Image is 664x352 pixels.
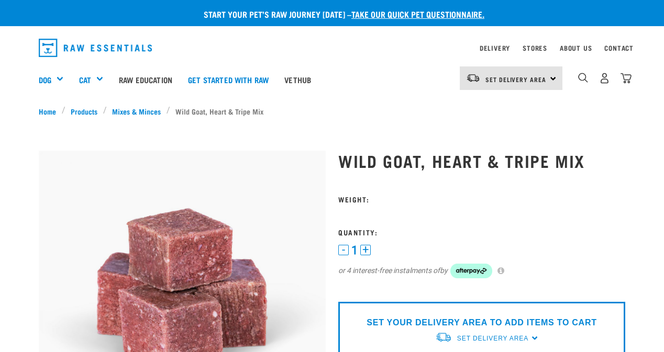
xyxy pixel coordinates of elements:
div: or 4 interest-free instalments of by [338,264,625,278]
a: Delivery [480,46,510,50]
a: take our quick pet questionnaire. [351,12,484,16]
a: Dog [39,74,51,86]
span: Set Delivery Area [485,77,546,81]
a: Raw Education [111,59,180,100]
a: Get started with Raw [180,59,276,100]
h1: Wild Goat, Heart & Tripe Mix [338,151,625,170]
img: home-icon-1@2x.png [578,73,588,83]
img: home-icon@2x.png [621,73,632,84]
a: Cat [79,74,91,86]
a: Mixes & Minces [107,106,167,117]
span: 1 [351,245,358,256]
button: + [360,245,371,255]
h3: Quantity: [338,228,625,236]
img: Raw Essentials Logo [39,39,152,57]
span: Set Delivery Area [457,335,528,342]
a: Home [39,106,62,117]
img: Afterpay [450,264,492,278]
a: Contact [604,46,634,50]
h3: Weight: [338,195,625,203]
img: van-moving.png [435,332,452,343]
a: About Us [560,46,592,50]
p: SET YOUR DELIVERY AREA TO ADD ITEMS TO CART [367,316,596,329]
button: - [338,245,349,255]
img: van-moving.png [466,73,480,83]
a: Products [65,106,103,117]
a: Vethub [276,59,319,100]
a: Stores [523,46,547,50]
img: user.png [599,73,610,84]
nav: dropdown navigation [30,35,634,61]
nav: breadcrumbs [39,106,625,117]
